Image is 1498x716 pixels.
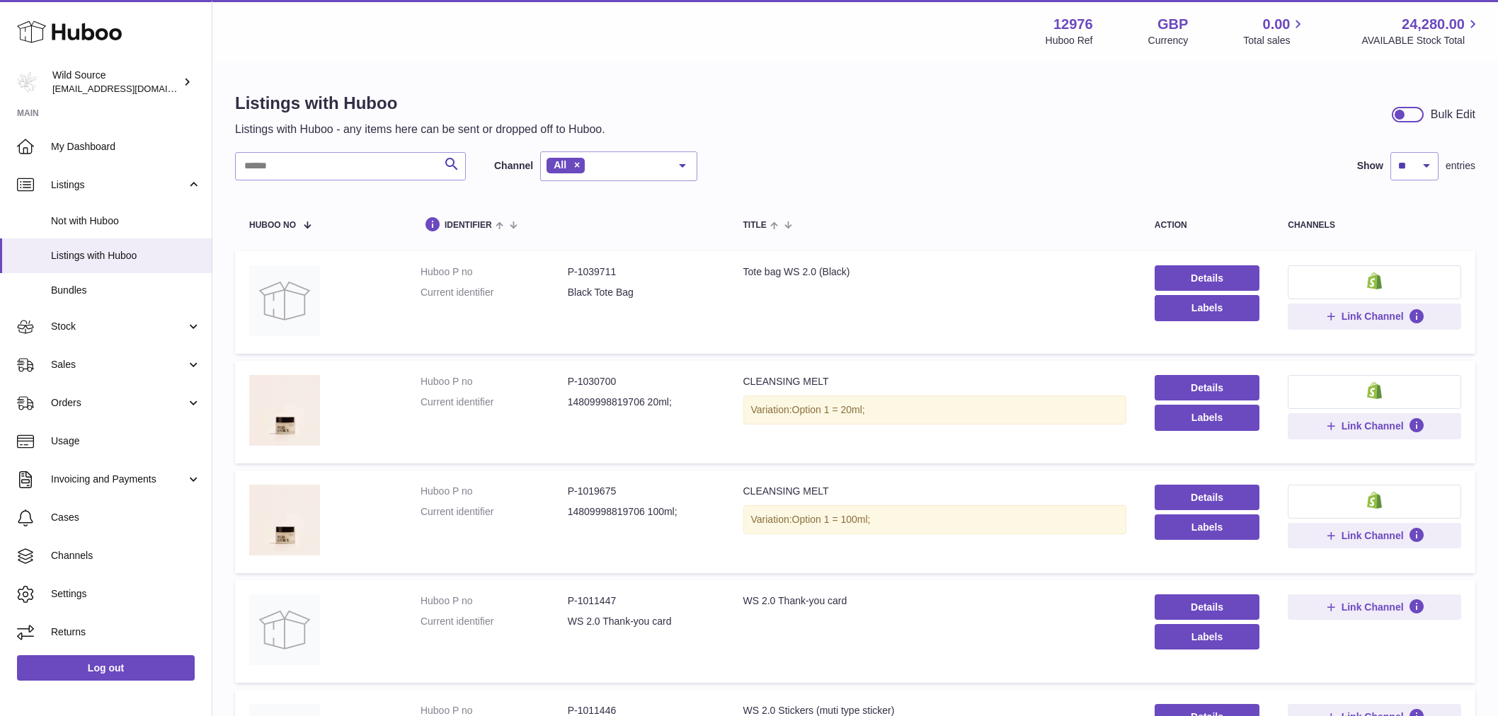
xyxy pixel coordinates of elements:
[1155,485,1260,510] a: Details
[1342,601,1404,613] span: Link Channel
[568,485,715,498] dd: P-1019675
[51,284,201,297] span: Bundles
[1342,310,1404,323] span: Link Channel
[568,615,715,628] dd: WS 2.0 Thank-you card
[1148,34,1189,47] div: Currency
[52,69,180,96] div: Wild Source
[51,587,201,601] span: Settings
[1155,265,1260,291] a: Details
[1155,514,1260,540] button: Labels
[1288,523,1461,548] button: Link Channel
[568,505,715,519] dd: 14809998819706 100ml;
[249,265,320,336] img: Tote bag WS 2.0 (Black)
[51,511,201,524] span: Cases
[743,375,1126,388] div: CLEANSING MELT
[51,320,186,333] span: Stock
[568,594,715,608] dd: P-1011447
[1288,413,1461,439] button: Link Channel
[51,358,186,371] span: Sales
[1288,594,1461,620] button: Link Channel
[235,122,605,137] p: Listings with Huboo - any items here can be sent or dropped off to Huboo.
[421,286,568,299] dt: Current identifier
[1367,382,1382,399] img: shopify-small.png
[1361,34,1481,47] span: AVAILABLE Stock Total
[51,396,186,410] span: Orders
[1157,15,1188,34] strong: GBP
[1155,594,1260,620] a: Details
[1288,304,1461,329] button: Link Channel
[17,655,195,681] a: Log out
[51,249,201,262] span: Listings with Huboo
[249,221,296,230] span: Huboo no
[421,375,568,388] dt: Huboo P no
[1263,15,1291,34] span: 0.00
[792,514,871,525] span: Option 1 = 100ml;
[51,140,201,154] span: My Dashboard
[1155,405,1260,430] button: Labels
[421,594,568,608] dt: Huboo P no
[52,83,208,94] span: [EMAIL_ADDRESS][DOMAIN_NAME]
[568,286,715,299] dd: Black Tote Bag
[568,265,715,279] dd: P-1039711
[51,178,186,192] span: Listings
[51,434,201,448] span: Usage
[1367,272,1382,289] img: shopify-small.png
[421,265,568,279] dt: Huboo P no
[743,505,1126,534] div: Variation:
[494,159,533,173] label: Channel
[1342,529,1404,542] span: Link Channel
[1243,34,1306,47] span: Total sales
[743,395,1126,425] div: Variation:
[1243,15,1306,47] a: 0.00 Total sales
[743,221,767,230] span: title
[1402,15,1465,34] span: 24,280.00
[445,221,492,230] span: identifier
[1288,221,1461,230] div: channels
[1446,159,1475,173] span: entries
[249,594,320,665] img: WS 2.0 Thank-you card
[743,265,1126,279] div: Tote bag WS 2.0 (Black)
[792,404,865,415] span: Option 1 = 20ml;
[1046,34,1093,47] div: Huboo Ref
[249,375,320,446] img: CLEANSING MELT
[554,159,566,171] span: All
[1155,375,1260,400] a: Details
[421,395,568,409] dt: Current identifier
[421,615,568,628] dt: Current identifier
[1155,624,1260,649] button: Labels
[568,395,715,409] dd: 14809998819706 20ml;
[743,485,1126,498] div: CLEANSING MELT
[421,505,568,519] dt: Current identifier
[51,473,186,486] span: Invoicing and Payments
[1155,295,1260,321] button: Labels
[249,485,320,555] img: CLEANSING MELT
[51,214,201,228] span: Not with Huboo
[51,625,201,639] span: Returns
[1431,107,1475,122] div: Bulk Edit
[235,92,605,115] h1: Listings with Huboo
[568,375,715,388] dd: P-1030700
[1053,15,1093,34] strong: 12976
[51,549,201,562] span: Channels
[1367,492,1382,509] img: shopify-small.png
[1342,420,1404,432] span: Link Channel
[1357,159,1383,173] label: Show
[17,71,38,93] img: internalAdmin-12976@internal.huboo.com
[743,594,1126,608] div: WS 2.0 Thank-you card
[421,485,568,498] dt: Huboo P no
[1155,221,1260,230] div: action
[1361,15,1481,47] a: 24,280.00 AVAILABLE Stock Total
